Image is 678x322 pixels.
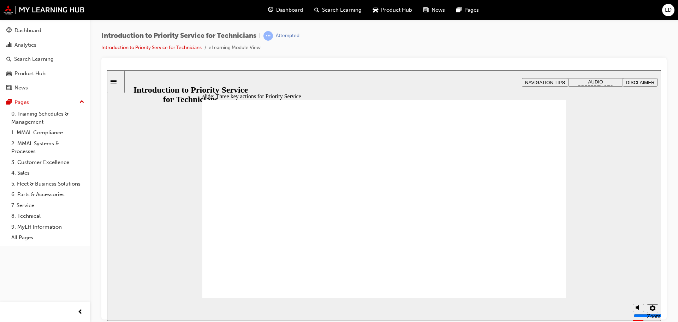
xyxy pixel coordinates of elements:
[14,84,28,92] div: News
[3,24,87,37] a: Dashboard
[540,243,553,262] label: Zoom to fit
[6,99,12,106] span: pages-icon
[101,45,202,51] a: Introduction to Priority Service for Technicians
[526,234,537,242] button: Mute (Ctrl+Alt+M)
[14,98,29,106] div: Pages
[3,96,87,109] button: Pages
[367,3,418,17] a: car-iconProduct Hub
[276,6,303,14] span: Dashboard
[8,127,87,138] a: 1. MMAL Compliance
[14,27,41,35] div: Dashboard
[8,232,87,243] a: All Pages
[4,5,85,14] img: mmal
[3,81,87,94] a: News
[314,6,319,14] span: search-icon
[8,200,87,211] a: 7. Service
[8,189,87,200] a: 6. Parts & Accessories
[6,71,12,77] span: car-icon
[519,10,547,15] span: DISCLAIMER
[6,85,12,91] span: news-icon
[268,6,273,14] span: guage-icon
[471,9,506,19] span: AUDIO PREFERENCES
[8,168,87,178] a: 4. Sales
[423,6,429,14] span: news-icon
[209,44,261,52] li: eLearning Module View
[540,234,551,243] button: Settings
[516,8,551,16] button: DISCLAIMER
[8,178,87,189] a: 5. Fleet & Business Solutions
[432,6,445,14] span: News
[259,32,261,40] span: |
[8,157,87,168] a: 3. Customer Excellence
[381,6,412,14] span: Product Hub
[373,6,378,14] span: car-icon
[78,308,83,317] span: prev-icon
[309,3,367,17] a: search-iconSearch Learning
[456,6,462,14] span: pages-icon
[3,39,87,52] a: Analytics
[6,56,11,63] span: search-icon
[418,3,451,17] a: news-iconNews
[527,242,572,248] input: volume
[14,55,54,63] div: Search Learning
[464,6,479,14] span: Pages
[14,70,46,78] div: Product Hub
[665,6,672,14] span: LD
[101,32,256,40] span: Introduction to Priority Service for Technicians
[662,4,674,16] button: LD
[79,98,84,107] span: up-icon
[263,31,273,41] span: learningRecordVerb_ATTEMPT-icon
[276,33,299,39] div: Attempted
[14,41,36,49] div: Analytics
[6,28,12,34] span: guage-icon
[6,42,12,48] span: chart-icon
[415,8,461,16] button: NAVIGATION TIPS
[451,3,484,17] a: pages-iconPages
[3,53,87,66] a: Search Learning
[418,10,458,15] span: NAVIGATION TIPS
[522,228,551,251] div: misc controls
[322,6,362,14] span: Search Learning
[461,8,516,16] button: AUDIO PREFERENCES
[8,138,87,157] a: 2. MMAL Systems & Processes
[3,67,87,80] a: Product Hub
[8,222,87,233] a: 9. MyLH Information
[8,109,87,127] a: 0. Training Schedules & Management
[8,211,87,222] a: 8. Technical
[262,3,309,17] a: guage-iconDashboard
[3,23,87,96] button: DashboardAnalyticsSearch LearningProduct HubNews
